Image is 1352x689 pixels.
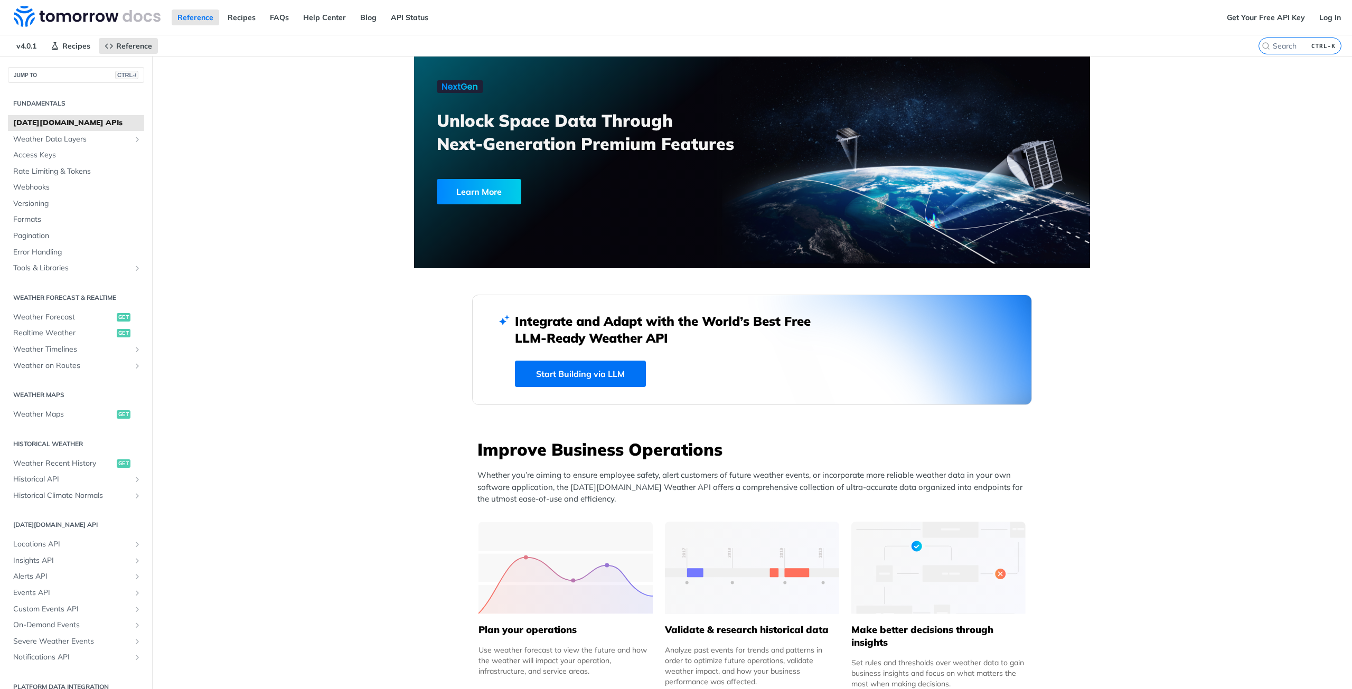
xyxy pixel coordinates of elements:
span: get [117,329,130,337]
a: Recipes [45,38,96,54]
span: Weather Maps [13,409,114,420]
button: Show subpages for Weather on Routes [133,362,142,370]
kbd: CTRL-K [1309,41,1338,51]
svg: Search [1262,42,1270,50]
span: Historical Climate Normals [13,490,130,501]
div: Analyze past events for trends and patterns in order to optimize future operations, validate weat... [665,645,839,687]
span: Error Handling [13,247,142,258]
img: NextGen [437,80,483,93]
h5: Validate & research historical data [665,624,839,636]
h2: [DATE][DOMAIN_NAME] API [8,520,144,530]
a: Reference [99,38,158,54]
button: Show subpages for Locations API [133,540,142,549]
button: Show subpages for Weather Timelines [133,345,142,354]
a: On-Demand EventsShow subpages for On-Demand Events [8,617,144,633]
div: Use weather forecast to view the future and how the weather will impact your operation, infrastru... [478,645,653,676]
h3: Unlock Space Data Through Next-Generation Premium Features [437,109,764,155]
span: Weather Data Layers [13,134,130,145]
span: Rate Limiting & Tokens [13,166,142,177]
a: Webhooks [8,180,144,195]
button: Show subpages for Alerts API [133,572,142,581]
span: Formats [13,214,142,225]
span: Recipes [62,41,90,51]
a: Alerts APIShow subpages for Alerts API [8,569,144,584]
a: Severe Weather EventsShow subpages for Severe Weather Events [8,634,144,649]
img: 39565e8-group-4962x.svg [478,522,653,614]
a: Reference [172,10,219,25]
img: Tomorrow.io Weather API Docs [14,6,161,27]
a: Access Keys [8,147,144,163]
button: Show subpages for On-Demand Events [133,621,142,629]
a: FAQs [264,10,295,25]
button: Show subpages for Events API [133,589,142,597]
a: Weather Recent Historyget [8,456,144,471]
a: Realtime Weatherget [8,325,144,341]
span: Access Keys [13,150,142,161]
span: v4.0.1 [11,38,42,54]
button: Show subpages for Severe Weather Events [133,637,142,646]
button: Show subpages for Insights API [133,556,142,565]
span: Weather on Routes [13,361,130,371]
h2: Weather Maps [8,390,144,400]
h2: Fundamentals [8,99,144,108]
a: Learn More [437,179,698,204]
span: Insights API [13,555,130,566]
a: Pagination [8,228,144,244]
button: Show subpages for Historical API [133,475,142,484]
a: Log In [1313,10,1347,25]
span: Custom Events API [13,604,130,615]
span: On-Demand Events [13,620,130,630]
a: Notifications APIShow subpages for Notifications API [8,649,144,665]
a: Start Building via LLM [515,361,646,387]
a: Insights APIShow subpages for Insights API [8,553,144,569]
a: Tools & LibrariesShow subpages for Tools & Libraries [8,260,144,276]
a: Versioning [8,196,144,212]
span: Weather Forecast [13,312,114,323]
span: Weather Timelines [13,344,130,355]
h2: Historical Weather [8,439,144,449]
span: Weather Recent History [13,458,114,469]
span: Severe Weather Events [13,636,130,647]
span: Realtime Weather [13,328,114,338]
span: Versioning [13,199,142,209]
a: Weather Forecastget [8,309,144,325]
button: Show subpages for Tools & Libraries [133,264,142,272]
span: Locations API [13,539,130,550]
a: Weather Mapsget [8,407,144,422]
button: Show subpages for Custom Events API [133,605,142,614]
span: Events API [13,588,130,598]
a: API Status [385,10,434,25]
button: Show subpages for Notifications API [133,653,142,662]
h5: Make better decisions through insights [851,624,1026,649]
a: Blog [354,10,382,25]
a: Historical Climate NormalsShow subpages for Historical Climate Normals [8,488,144,504]
a: Historical APIShow subpages for Historical API [8,471,144,487]
button: JUMP TOCTRL-/ [8,67,144,83]
span: Tools & Libraries [13,263,130,273]
a: Weather TimelinesShow subpages for Weather Timelines [8,342,144,357]
span: get [117,410,130,419]
span: Historical API [13,474,130,485]
a: Help Center [297,10,352,25]
p: Whether you’re aiming to ensure employee safety, alert customers of future weather events, or inc... [477,469,1032,505]
button: Show subpages for Weather Data Layers [133,135,142,144]
h2: Weather Forecast & realtime [8,293,144,303]
img: a22d113-group-496-32x.svg [851,522,1026,614]
a: Formats [8,212,144,228]
span: Alerts API [13,571,130,582]
div: Learn More [437,179,521,204]
span: get [117,313,130,322]
span: Reference [116,41,152,51]
a: Weather Data LayersShow subpages for Weather Data Layers [8,131,144,147]
a: [DATE][DOMAIN_NAME] APIs [8,115,144,131]
span: Notifications API [13,652,130,663]
span: CTRL-/ [115,71,138,79]
h2: Integrate and Adapt with the World’s Best Free LLM-Ready Weather API [515,313,827,346]
h3: Improve Business Operations [477,438,1032,461]
a: Error Handling [8,244,144,260]
a: Weather on RoutesShow subpages for Weather on Routes [8,358,144,374]
a: Locations APIShow subpages for Locations API [8,536,144,552]
img: 13d7ca0-group-496-2.svg [665,522,839,614]
a: Custom Events APIShow subpages for Custom Events API [8,601,144,617]
span: get [117,459,130,468]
